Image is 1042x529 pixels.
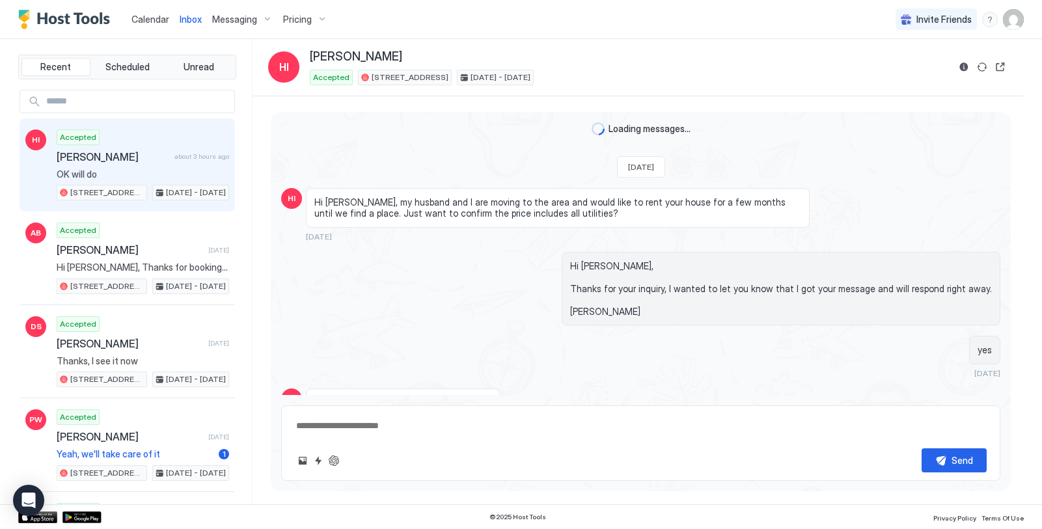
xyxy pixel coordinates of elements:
[208,339,229,347] span: [DATE]
[18,511,57,523] a: App Store
[978,344,992,356] span: yes
[180,12,202,26] a: Inbox
[164,58,233,76] button: Unread
[166,187,226,198] span: [DATE] - [DATE]
[212,14,257,25] span: Messaging
[62,511,102,523] a: Google Play Store
[31,321,42,332] span: DS
[57,169,229,180] span: OK will do
[32,134,40,146] span: HI
[933,514,976,522] span: Privacy Policy
[184,61,214,73] span: Unread
[57,150,169,163] span: [PERSON_NAME]
[314,197,801,219] span: Hi [PERSON_NAME], my husband and I are moving to the area and would like to rent your house for a...
[933,510,976,524] a: Privacy Policy
[982,12,998,27] div: menu
[570,260,992,318] span: Hi [PERSON_NAME], Thanks for your inquiry, I wanted to let you know that I got your message and w...
[310,453,326,468] button: Quick reply
[29,414,42,426] span: PW
[70,467,144,479] span: [STREET_ADDRESS]
[57,337,203,350] span: [PERSON_NAME]
[306,232,332,241] span: [DATE]
[18,55,236,79] div: tab-group
[609,123,691,135] span: Loading messages...
[18,10,116,29] a: Host Tools Logo
[288,393,295,405] span: HI
[57,448,213,460] span: Yeah, we'll take care of it
[57,262,229,273] span: Hi [PERSON_NAME], Thanks for booking our place. I'll send you more details including check-in ins...
[993,59,1008,75] button: Open reservation
[166,373,226,385] span: [DATE] - [DATE]
[13,485,44,516] div: Open Intercom Messenger
[60,131,96,143] span: Accepted
[208,246,229,254] span: [DATE]
[105,61,150,73] span: Scheduled
[70,280,144,292] span: [STREET_ADDRESS]
[295,453,310,468] button: Upload image
[60,411,96,423] span: Accepted
[93,58,162,76] button: Scheduled
[174,152,229,161] span: about 3 hours ago
[60,224,96,236] span: Accepted
[916,14,972,25] span: Invite Friends
[974,59,990,75] button: Sync reservation
[70,373,144,385] span: [STREET_ADDRESS]
[288,193,295,204] span: HI
[1003,9,1024,30] div: User profile
[57,355,229,367] span: Thanks, I see it now
[41,90,234,113] input: Input Field
[372,72,448,83] span: [STREET_ADDRESS]
[70,187,144,198] span: [STREET_ADDRESS]
[208,433,229,441] span: [DATE]
[981,510,1024,524] a: Terms Of Use
[60,318,96,330] span: Accepted
[313,72,350,83] span: Accepted
[592,122,605,135] div: loading
[166,467,226,479] span: [DATE] - [DATE]
[279,59,289,75] span: HI
[974,368,1000,378] span: [DATE]
[326,453,342,468] button: ChatGPT Auto Reply
[21,58,90,76] button: Recent
[310,49,402,64] span: [PERSON_NAME]
[489,513,546,521] span: © 2025 Host Tools
[922,448,987,472] button: Send
[131,14,169,25] span: Calendar
[223,449,226,459] span: 1
[166,280,226,292] span: [DATE] - [DATE]
[628,162,654,172] span: [DATE]
[31,227,41,239] span: AB
[57,243,203,256] span: [PERSON_NAME]
[57,430,203,443] span: [PERSON_NAME]
[180,14,202,25] span: Inbox
[471,72,530,83] span: [DATE] - [DATE]
[283,14,312,25] span: Pricing
[952,454,973,467] div: Send
[956,59,972,75] button: Reservation information
[40,61,71,73] span: Recent
[131,12,169,26] a: Calendar
[981,514,1024,522] span: Terms Of Use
